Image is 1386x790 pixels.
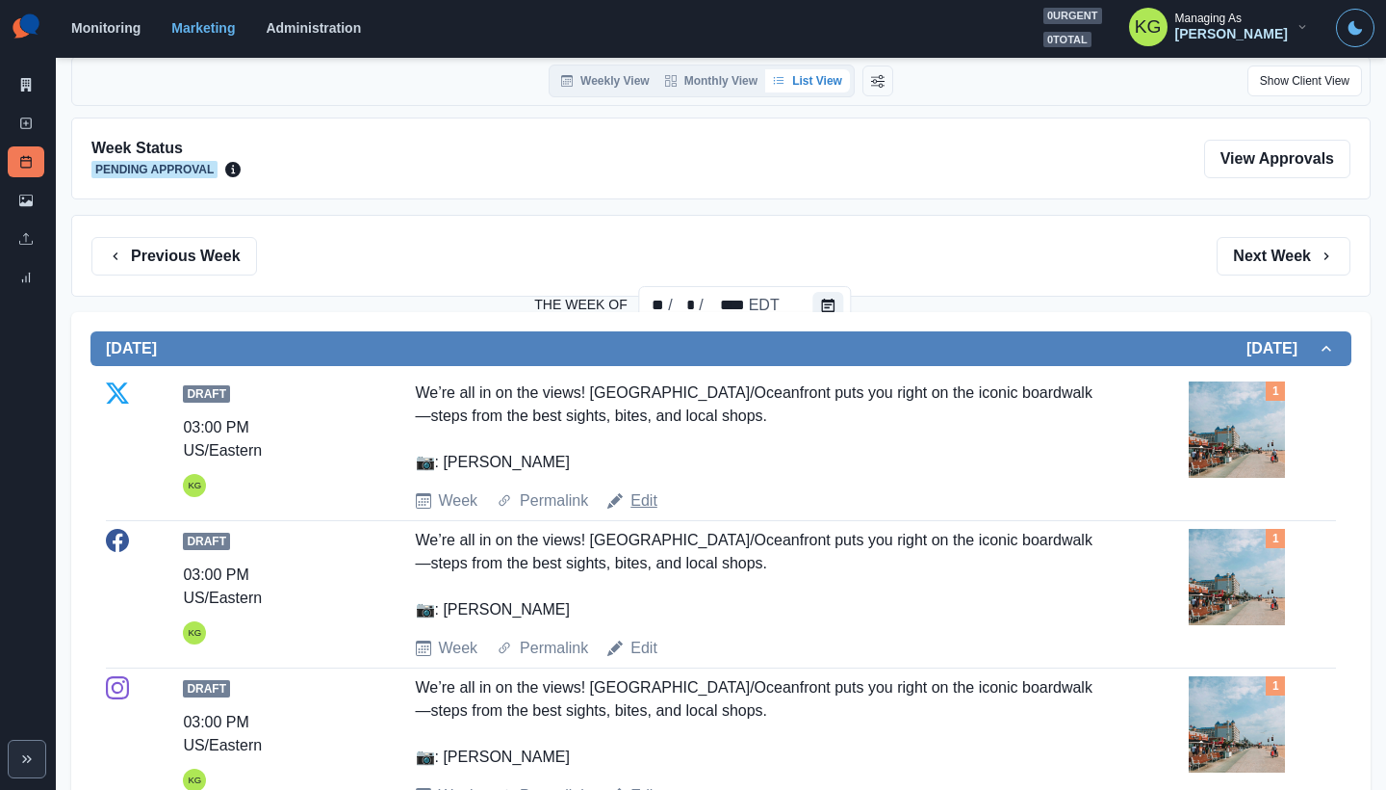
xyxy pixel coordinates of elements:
h2: Week Status [91,139,241,157]
span: Pending Approval [91,161,218,178]
div: 03:00 PM US/Eastern [183,711,330,757]
a: Week [439,489,478,513]
h2: [DATE] [106,339,157,357]
span: 0 urgent [1043,8,1102,24]
img: xourz4dyndzzqtzryt68 [1189,676,1285,773]
div: The Week Of [644,294,667,317]
div: Total Media Attached [1266,676,1285,696]
img: xourz4dyndzzqtzryt68 [1189,529,1285,625]
div: Managing As [1175,12,1242,25]
a: Edit [630,489,657,513]
a: New Post [8,108,44,139]
a: Edit [630,637,657,660]
div: The Week Of [747,294,782,317]
button: Next Week [1217,237,1350,276]
button: Managing As[PERSON_NAME] [1114,8,1324,46]
a: Permalink [520,637,588,660]
div: [PERSON_NAME] [1175,26,1288,42]
span: 0 total [1043,32,1091,48]
div: 03:00 PM US/Eastern [183,564,330,610]
button: Weekly View [553,69,657,92]
a: Permalink [520,489,588,513]
div: The Week Of [675,294,698,317]
button: The Week Of [813,292,844,319]
a: Post Schedule [8,146,44,177]
a: Administration [266,20,361,36]
div: Katrina Gallardo [188,474,201,497]
div: Date [644,294,782,317]
div: 03:00 PM US/Eastern [183,416,330,462]
div: The Week Of [639,286,852,325]
a: Marketing [171,20,235,36]
button: Show Client View [1247,66,1362,96]
label: The Week Of [534,295,627,315]
a: Marketing Summary [8,69,44,100]
button: Expand [8,740,46,778]
div: / [666,294,674,317]
button: Toggle Mode [1336,9,1374,47]
div: Katrina Gallardo [188,621,201,645]
div: Katrina Gallardo [1135,4,1162,50]
a: Media Library [8,185,44,216]
div: The Week Of [706,294,747,317]
a: Uploads [8,224,44,254]
div: / [697,294,705,317]
a: Monitoring [71,20,141,36]
a: Review Summary [8,262,44,293]
a: Week [439,637,478,660]
img: xourz4dyndzzqtzryt68 [1189,382,1285,478]
button: [DATE][DATE] [90,331,1351,366]
button: Change View Order [862,66,893,96]
div: We’re all in on the views! [GEOGRAPHIC_DATA]/Oceanfront puts you right on the iconic boardwalk—st... [416,676,1104,769]
span: Draft [183,385,230,403]
div: We’re all in on the views! [GEOGRAPHIC_DATA]/Oceanfront puts you right on the iconic boardwalk—st... [416,529,1104,621]
div: We’re all in on the views! [GEOGRAPHIC_DATA]/Oceanfront puts you right on the iconic boardwalk—st... [416,382,1104,474]
div: Total Media Attached [1266,529,1285,548]
a: View Approvals [1204,140,1350,178]
span: Draft [183,533,230,550]
button: Monthly View [657,69,765,92]
button: List View [765,69,850,92]
h2: [DATE] [1246,339,1317,357]
button: Previous Week [91,237,257,276]
span: Draft [183,680,230,698]
div: Total Media Attached [1266,382,1285,401]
